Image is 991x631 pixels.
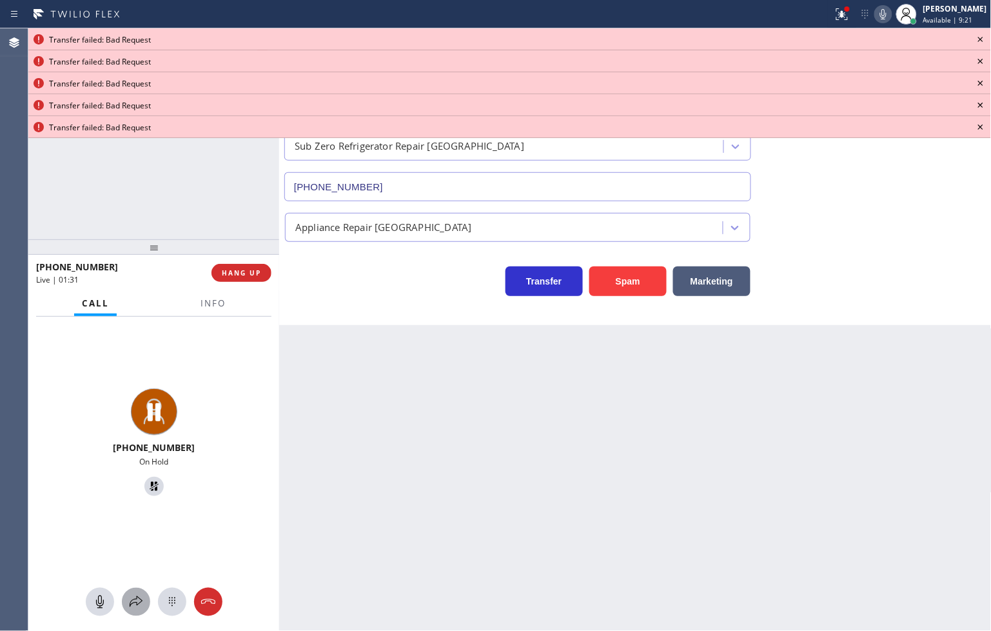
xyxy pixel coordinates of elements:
span: Transfer failed: Bad Request [49,78,151,89]
button: Open dialpad [158,588,186,616]
button: Hang up [194,588,222,616]
span: [PHONE_NUMBER] [113,441,195,454]
button: HANG UP [211,264,271,282]
button: Info [193,291,233,316]
span: Transfer failed: Bad Request [49,56,151,67]
span: [PHONE_NUMBER] [36,261,118,273]
span: Available | 9:21 [923,15,973,25]
button: Spam [589,266,667,296]
button: Transfer [505,266,583,296]
span: Live | 01:31 [36,274,79,285]
div: Sub Zero Refrigerator Repair [GEOGRAPHIC_DATA] [295,139,524,154]
button: Unhold Customer [144,477,164,496]
span: On Hold [139,456,168,467]
input: Phone Number [284,172,751,201]
button: Mute [874,5,892,23]
span: Transfer failed: Bad Request [49,122,151,133]
div: Appliance Repair [GEOGRAPHIC_DATA] [295,220,472,235]
span: Transfer failed: Bad Request [49,34,151,45]
span: Transfer failed: Bad Request [49,100,151,111]
span: Info [201,297,226,309]
button: Marketing [673,266,751,296]
button: Open directory [122,588,150,616]
span: Call [82,297,109,309]
div: [PERSON_NAME] [923,3,987,14]
button: Call [74,291,117,316]
span: HANG UP [222,268,261,277]
button: Mute [86,588,114,616]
